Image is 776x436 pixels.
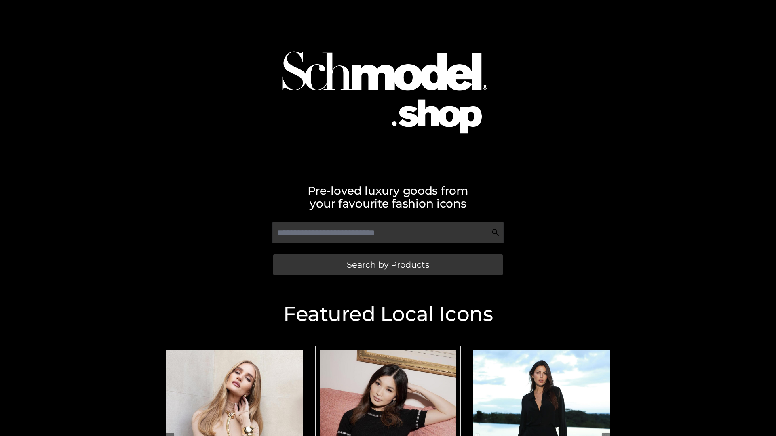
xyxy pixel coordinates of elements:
span: Search by Products [347,260,429,269]
h2: Pre-loved luxury goods from your favourite fashion icons [158,184,618,210]
img: Search Icon [491,228,500,237]
a: Search by Products [273,254,503,275]
h2: Featured Local Icons​ [158,304,618,324]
